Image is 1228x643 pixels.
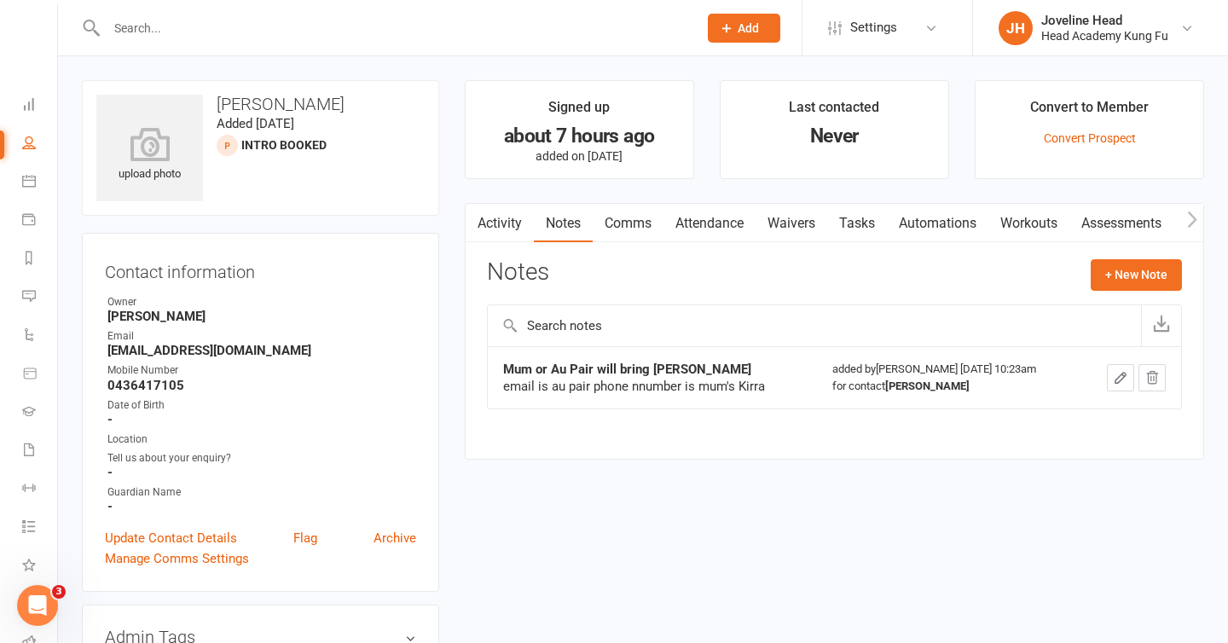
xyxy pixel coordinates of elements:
[1030,96,1149,127] div: Convert to Member
[885,379,970,392] strong: [PERSON_NAME]
[999,11,1033,45] div: JH
[481,149,678,163] p: added on [DATE]
[887,204,988,243] a: Automations
[107,412,416,427] strong: -
[105,548,249,569] a: Manage Comms Settings
[241,138,327,152] span: Intro booked
[107,294,416,310] div: Owner
[481,127,678,145] div: about 7 hours ago
[107,397,416,414] div: Date of Birth
[789,96,879,127] div: Last contacted
[107,465,416,480] strong: -
[663,204,756,243] a: Attendance
[736,127,933,145] div: Never
[22,356,57,394] a: Product Sales
[293,528,317,548] a: Flag
[22,87,57,125] a: Dashboard
[534,204,593,243] a: Notes
[217,116,294,131] time: Added [DATE]
[374,528,416,548] a: Archive
[22,240,57,279] a: Reports
[96,95,425,113] h3: [PERSON_NAME]
[22,202,57,240] a: Payments
[1069,204,1173,243] a: Assessments
[107,328,416,345] div: Email
[850,9,897,47] span: Settings
[756,204,827,243] a: Waivers
[107,450,416,466] div: Tell us about your enquiry?
[1041,13,1168,28] div: Joveline Head
[107,432,416,448] div: Location
[107,484,416,501] div: Guardian Name
[827,204,887,243] a: Tasks
[52,585,66,599] span: 3
[1044,131,1136,145] a: Convert Prospect
[107,378,416,393] strong: 0436417105
[107,499,416,514] strong: -
[107,309,416,324] strong: [PERSON_NAME]
[503,362,751,377] strong: Mum or Au Pair will bring [PERSON_NAME]
[548,96,610,127] div: Signed up
[503,378,802,395] div: email is au pair phone nnumber is mum's Kirra
[105,528,237,548] a: Update Contact Details
[105,256,416,281] h3: Contact information
[1041,28,1168,43] div: Head Academy Kung Fu
[107,362,416,379] div: Mobile Number
[593,204,663,243] a: Comms
[1091,259,1182,290] button: + New Note
[101,16,686,40] input: Search...
[488,305,1141,346] input: Search notes
[708,14,780,43] button: Add
[487,259,549,290] h3: Notes
[832,361,1065,395] div: added by [PERSON_NAME] [DATE] 10:23am
[22,164,57,202] a: Calendar
[466,204,534,243] a: Activity
[22,125,57,164] a: People
[988,204,1069,243] a: Workouts
[738,21,759,35] span: Add
[107,343,416,358] strong: [EMAIL_ADDRESS][DOMAIN_NAME]
[96,127,203,183] div: upload photo
[17,585,58,626] iframe: Intercom live chat
[832,378,1065,395] div: for contact
[22,547,57,586] a: What's New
